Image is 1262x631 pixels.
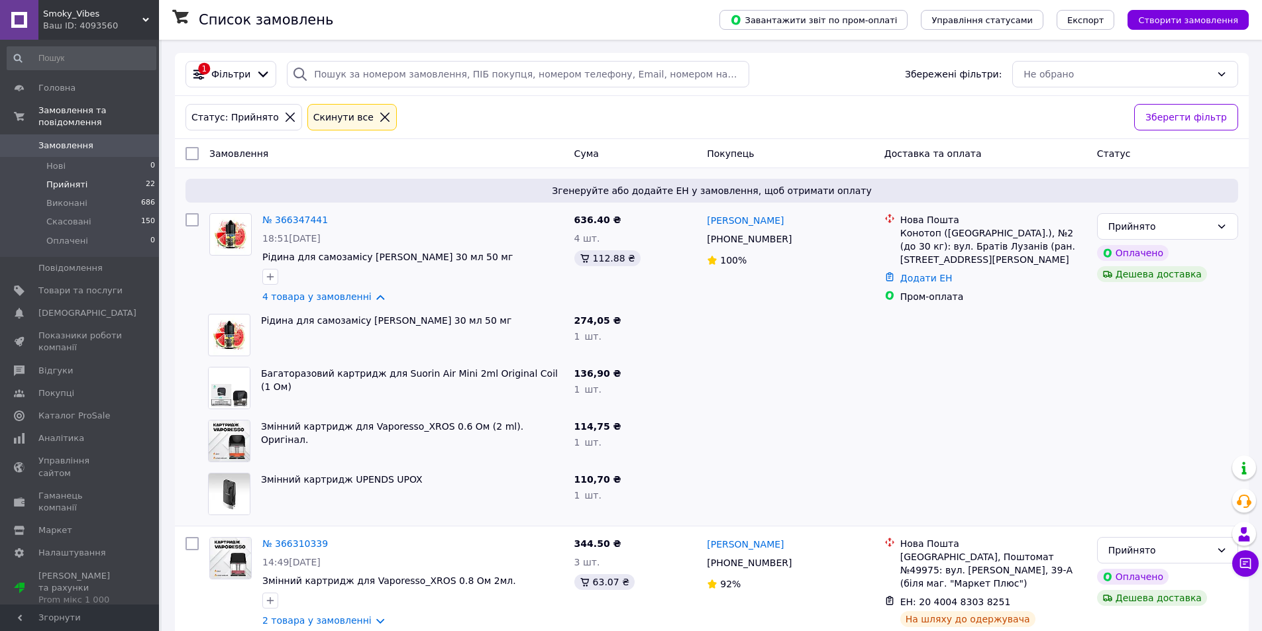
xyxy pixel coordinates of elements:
[209,473,250,514] img: Фото товару
[1138,15,1238,25] span: Створити замовлення
[574,384,602,395] span: 1 шт.
[213,315,245,356] img: Фото товару
[900,290,1086,303] div: Пром-оплата
[1097,569,1169,585] div: Оплачено
[46,197,87,209] span: Виконані
[209,420,250,461] img: Фото товару
[574,538,621,549] span: 344.50 ₴
[900,550,1086,590] div: [GEOGRAPHIC_DATA], Поштомат №49975: вул. [PERSON_NAME], 39-А (біля маг. "Маркет Плюс")
[38,262,103,274] span: Повідомлення
[1114,14,1249,24] a: Створити замовлення
[707,214,784,227] a: [PERSON_NAME]
[46,216,91,228] span: Скасовані
[141,197,155,209] span: 686
[1145,110,1227,124] span: Зберегти фільтр
[38,594,123,606] div: Prom мікс 1 000
[1067,15,1104,25] span: Експорт
[261,421,523,445] a: Змінний картридж для Vaporesso_XROS 0.6 Ом (2 ml). Оригінал.
[1232,550,1259,577] button: Чат з покупцем
[262,557,321,567] span: 14:49[DATE]
[38,387,74,399] span: Покупці
[38,105,159,128] span: Замовлення та повідомлення
[262,215,328,225] a: № 366347441
[38,140,93,152] span: Замовлення
[574,215,621,225] span: 636.40 ₴
[38,307,136,319] span: [DEMOGRAPHIC_DATA]
[261,474,423,485] a: Змінний картридж UPENDS UPOX
[210,538,251,579] img: Фото товару
[189,110,282,124] div: Статус: Прийнято
[905,68,1002,81] span: Збережені фільтри:
[1097,590,1207,606] div: Дешева доставка
[38,490,123,514] span: Гаманець компанії
[574,557,600,567] span: 3 шт.
[574,490,602,501] span: 1 шт.
[46,179,87,191] span: Прийняті
[730,14,897,26] span: Завантажити звіт по пром-оплаті
[1128,10,1249,30] button: Створити замовлення
[900,273,953,283] a: Додати ЕН
[262,252,513,262] a: Рідина для самозамісу [PERSON_NAME] 30 мл 50 мг
[38,410,110,422] span: Каталог ProSale
[311,110,376,124] div: Cкинути все
[1108,543,1211,558] div: Прийнято
[141,216,155,228] span: 150
[209,537,252,579] a: Фото товару
[574,574,635,590] div: 63.07 ₴
[574,148,599,159] span: Cума
[46,160,66,172] span: Нові
[262,575,516,586] a: Змінний картридж для Vaporesso_XROS 0.8 Ом 2мл.
[1057,10,1115,30] button: Експорт
[38,570,123,607] span: [PERSON_NAME] та рахунки
[921,10,1043,30] button: Управління статусами
[262,615,372,626] a: 2 товара у замовленні
[38,82,76,94] span: Головна
[720,255,747,266] span: 100%
[720,579,741,589] span: 92%
[38,365,73,377] span: Відгуки
[1097,245,1169,261] div: Оплачено
[1097,266,1207,282] div: Дешева доставка
[46,235,88,247] span: Оплачені
[262,233,321,244] span: 18:51[DATE]
[38,285,123,297] span: Товари та послуги
[1097,148,1131,159] span: Статус
[574,421,621,432] span: 114,75 ₴
[38,330,123,354] span: Показники роботи компанії
[574,233,600,244] span: 4 шт.
[719,10,908,30] button: Завантажити звіт по пром-оплаті
[1024,67,1211,81] div: Не обрано
[574,368,621,379] span: 136,90 ₴
[931,15,1033,25] span: Управління статусами
[287,61,749,87] input: Пошук за номером замовлення, ПІБ покупця, номером телефону, Email, номером накладної
[261,315,511,326] a: Рідина для самозамісу [PERSON_NAME] 30 мл 50 мг
[150,160,155,172] span: 0
[900,213,1086,226] div: Нова Пошта
[900,597,1011,607] span: ЕН: 20 4004 8303 8251
[43,8,142,20] span: Smoky_Vibes
[1134,104,1238,130] button: Зберегти фільтр
[574,250,641,266] div: 112.88 ₴
[262,291,372,302] a: 4 товара у замовленні
[7,46,156,70] input: Пошук
[262,538,328,549] a: № 366310339
[900,226,1086,266] div: Конотоп ([GEOGRAPHIC_DATA].), №2 (до 30 кг): вул. Братів Лузанів (ран. [STREET_ADDRESS][PERSON_NAME]
[211,68,250,81] span: Фільтри
[150,235,155,247] span: 0
[38,547,106,559] span: Налаштування
[900,537,1086,550] div: Нова Пошта
[707,148,754,159] span: Покупець
[199,12,333,28] h1: Список замовлень
[574,437,602,448] span: 1 шт.
[215,214,246,255] img: Фото товару
[574,474,621,485] span: 110,70 ₴
[707,234,792,244] span: [PHONE_NUMBER]
[1108,219,1211,234] div: Прийнято
[209,213,252,256] a: Фото товару
[38,524,72,536] span: Маркет
[574,331,602,342] span: 1 шт.
[191,184,1233,197] span: Згенеруйте або додайте ЕН у замовлення, щоб отримати оплату
[707,558,792,568] span: [PHONE_NUMBER]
